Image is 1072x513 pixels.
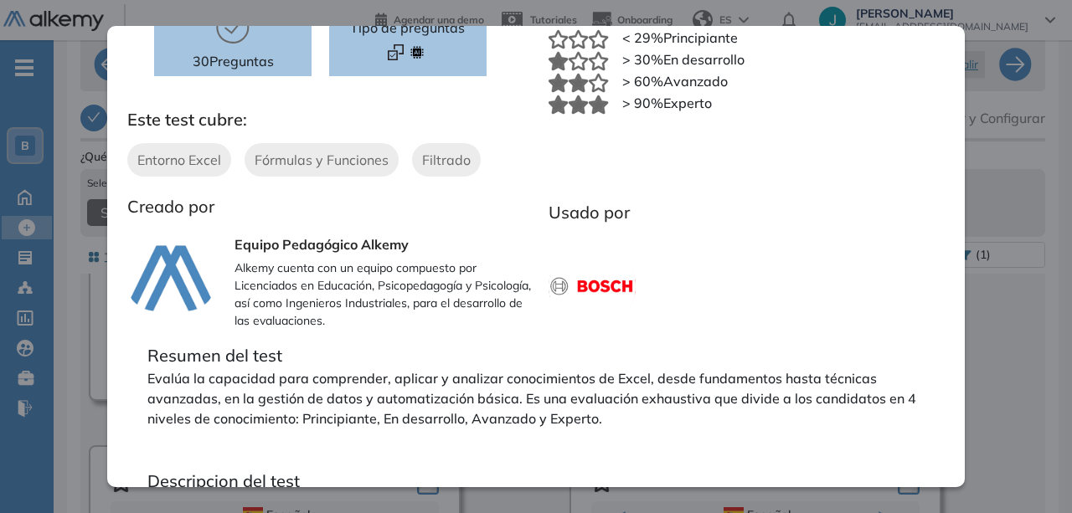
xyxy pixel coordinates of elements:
h3: Equipo Pedagógico Alkemy [234,237,536,253]
img: company-logo [549,243,636,330]
span: > 30% [622,51,663,68]
span: > 60% [622,73,663,90]
span: Tipo de preguntas [350,18,465,38]
span: Filtrado [422,150,471,170]
span: > 90% [622,95,663,111]
p: Evalúa la capacidad para comprender, aplicar y analizar conocimientos de Excel, desde fundamentos... [147,368,925,428]
span: Avanzado [663,73,728,90]
p: Descripcion del test [147,469,925,494]
img: Format test logo [388,44,404,60]
iframe: Chat Widget [988,433,1072,513]
p: 30 Preguntas [193,51,274,71]
h3: Usado por [549,203,932,223]
h3: Este test cubre: [127,110,536,130]
span: Fórmulas y Funciones [255,150,389,170]
span: En desarrollo [663,51,745,68]
img: Format test logo [409,44,425,60]
span: Entorno Excel [137,150,221,170]
p: Resumen del test [147,343,925,368]
div: Widget de chat [988,433,1072,513]
img: author-avatar [127,237,214,324]
span: Experto [663,95,712,111]
span: Principiante [663,29,738,46]
p: Alkemy cuenta con un equipo compuesto por Licenciados en Educación, Psicopedagogía y Psicología, ... [234,259,536,330]
h3: Creado por [127,197,536,217]
span: < 29% [622,29,663,46]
